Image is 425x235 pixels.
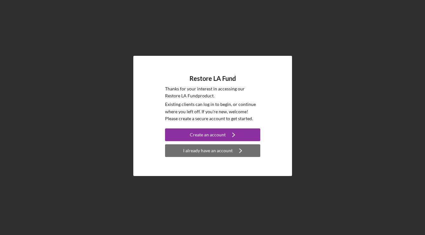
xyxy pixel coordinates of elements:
h4: Restore LA Fund [189,75,236,82]
p: Existing clients can log in to begin, or continue where you left off. If you're new, welcome! Ple... [165,101,260,122]
a: Create an account [165,128,260,143]
div: Create an account [190,128,226,141]
p: Thanks for your interest in accessing our Restore LA Fund product. [165,85,260,100]
button: Create an account [165,128,260,141]
div: I already have an account [183,144,233,157]
button: I already have an account [165,144,260,157]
